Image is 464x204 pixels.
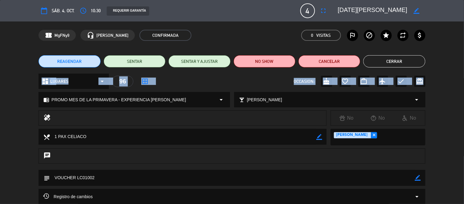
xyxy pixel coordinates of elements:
[247,96,282,103] span: [PERSON_NAME]
[43,97,49,103] i: chrome_reader_mode
[311,32,314,39] span: 0
[87,32,94,39] i: headset_mic
[379,78,386,85] i: airplanemode_active
[78,5,89,16] button: access_time
[39,5,50,16] button: calendar_today
[58,58,82,65] span: REAGENDAR
[169,55,230,67] button: SENTAR Y AJUSTAR
[360,78,368,85] i: work_outline
[45,32,52,39] span: confirmation_number
[112,76,133,87] div: 96
[39,55,100,67] button: REAGENDAR
[416,78,424,85] i: card_giftcard
[239,97,245,103] i: local_bar
[414,8,419,14] i: border_color
[342,78,349,85] i: favorite_border
[331,114,362,122] div: No
[416,32,424,39] i: attach_money
[218,96,225,103] i: arrow_drop_down
[139,30,191,41] span: CONFIRMADA
[234,55,295,67] button: NO SHOW
[299,55,360,67] button: Cancelar
[413,96,421,103] i: arrow_drop_down
[40,7,48,14] i: calendar_today
[43,114,51,122] i: healing
[383,32,390,39] i: star
[91,7,101,14] span: 10:30
[371,132,377,138] span: ×
[43,133,50,140] i: local_dining
[43,152,51,160] i: chat
[80,7,87,14] i: access_time
[363,55,425,67] button: Cerrar
[362,114,394,122] div: No
[316,134,322,140] i: border_color
[398,78,405,85] i: check
[43,193,93,200] span: Registro de cambios
[399,32,407,39] i: repeat
[300,3,315,18] span: 4
[54,32,69,39] span: MgFNy9
[43,175,50,181] i: subject
[98,78,106,85] i: arrow_drop_down
[42,78,49,85] i: dashboard
[96,32,128,39] span: [PERSON_NAME]
[294,78,315,85] span: OCCASION:
[415,175,421,181] i: border_color
[320,7,327,14] i: fullscreen
[317,32,331,39] em: Visitas
[104,55,165,67] button: SENTAR
[107,6,149,16] div: REQUERIR GARANTÍA
[50,78,69,85] span: LUGARES
[323,78,330,85] i: cake
[52,7,75,14] span: sáb. 4, oct.
[349,32,356,39] i: outlined_flag
[51,96,186,103] span: PROMO MES DE LA PRIMAVERA - EXPERIENCIA [PERSON_NAME]
[366,32,373,39] i: block
[394,114,425,122] div: No
[414,193,421,200] i: arrow_drop_down
[318,5,329,16] button: fullscreen
[336,132,368,138] span: [PERSON_NAME]
[141,78,149,85] i: border_all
